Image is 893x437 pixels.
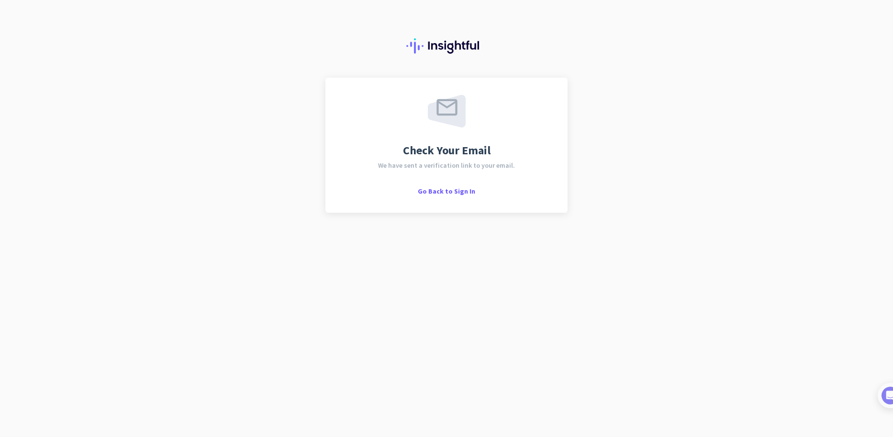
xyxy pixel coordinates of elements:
span: Go Back to Sign In [418,187,475,195]
img: email-sent [428,95,466,127]
span: We have sent a verification link to your email. [378,162,515,169]
span: Check Your Email [403,145,491,156]
img: Insightful [406,38,487,54]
